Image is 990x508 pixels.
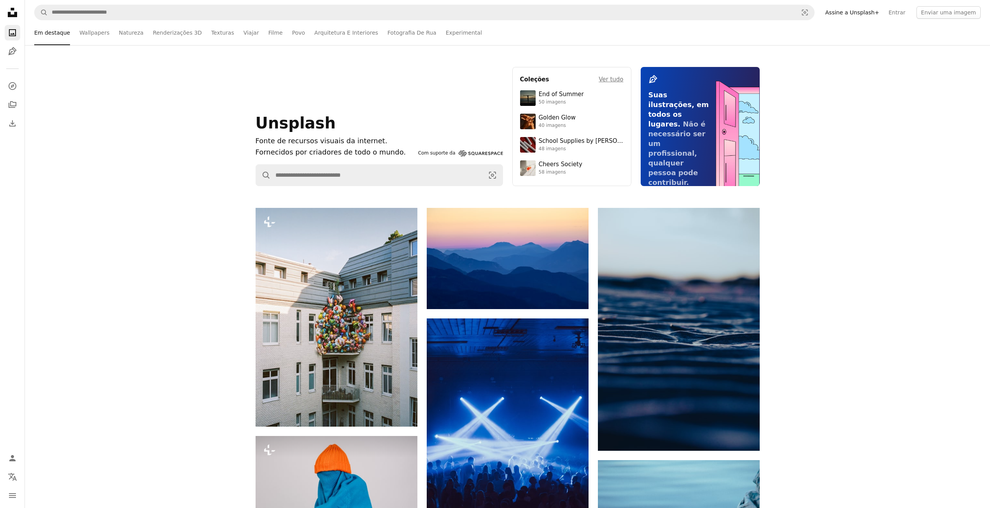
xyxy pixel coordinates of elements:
button: Pesquisa visual [796,5,814,20]
a: School Supplies by [PERSON_NAME]48 imagens [520,137,624,153]
a: Golden Glow40 imagens [520,114,624,129]
a: Um grande aglomerado de balões coloridos na fachada de um edifício. [256,313,417,320]
button: Menu [5,488,20,503]
a: Fotografia De Rua [387,20,436,45]
div: 48 imagens [539,146,624,152]
a: Cheers Society58 imagens [520,160,624,176]
p: Fornecidos por criadores de todo o mundo. [256,147,415,158]
a: Fotos [5,25,20,40]
h1: Fonte de recursos visuais da internet. [256,135,415,147]
button: Idioma [5,469,20,485]
a: Entrar / Cadastrar-se [5,450,20,466]
div: End of Summer [539,91,584,98]
a: Montanhas azuis mergulhadas sob um céu pastel [427,255,589,262]
button: Pesquisa visual [482,165,503,186]
img: Dunas de areia onduladas sob um céu crepuscular [598,208,760,451]
img: photo-1610218588353-03e3130b0e2d [520,160,536,176]
div: School Supplies by [PERSON_NAME] [539,137,624,145]
a: Multidão desfrutando de um concerto com luzes azuis do palco. [427,436,589,443]
img: premium_photo-1754759085924-d6c35cb5b7a4 [520,114,536,129]
a: Viajar [244,20,259,45]
a: Experimental [446,20,482,45]
button: Enviar uma imagem [916,6,981,19]
div: 40 imagens [539,123,576,129]
a: Ilustrações [5,44,20,59]
a: Histórico de downloads [5,116,20,131]
a: Explorar [5,78,20,94]
a: Assine a Unsplash+ [821,6,884,19]
span: Suas ilustrações, em todos os lugares. [648,91,709,128]
a: Coleções [5,97,20,112]
button: Pesquise na Unsplash [256,165,271,186]
img: premium_photo-1715107534993-67196b65cde7 [520,137,536,153]
form: Pesquise conteúdo visual em todo o site [34,5,815,20]
a: Wallpapers [79,20,109,45]
a: Texturas [211,20,234,45]
img: Montanhas azuis mergulhadas sob um céu pastel [427,208,589,309]
button: Pesquise na Unsplash [35,5,48,20]
a: Entrar [884,6,910,19]
form: Pesquise conteúdo visual em todo o site [256,164,503,186]
a: Arquitetura E Interiores [314,20,378,45]
img: Um grande aglomerado de balões coloridos na fachada de um edifício. [256,208,417,427]
a: End of Summer50 imagens [520,90,624,106]
h4: Coleções [520,75,549,84]
a: Renderizações 3D [153,20,202,45]
a: Filme [268,20,283,45]
a: Natureza [119,20,144,45]
a: Dunas de areia onduladas sob um céu crepuscular [598,326,760,333]
div: 58 imagens [539,169,582,176]
img: premium_photo-1754398386796-ea3dec2a6302 [520,90,536,106]
span: Não é necessário ser um profissional, qualquer pessoa pode contribuir. [648,120,706,186]
a: Pessoa envolvida em cobertor azul usando chapéu laranja [256,486,417,493]
a: Início — Unsplash [5,5,20,22]
div: Golden Glow [539,114,576,122]
span: Unsplash [256,114,336,132]
a: Ver tudo [599,75,623,84]
a: Com suporte da [418,149,503,158]
div: 50 imagens [539,99,584,105]
div: Cheers Society [539,161,582,169]
a: Povo [292,20,305,45]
